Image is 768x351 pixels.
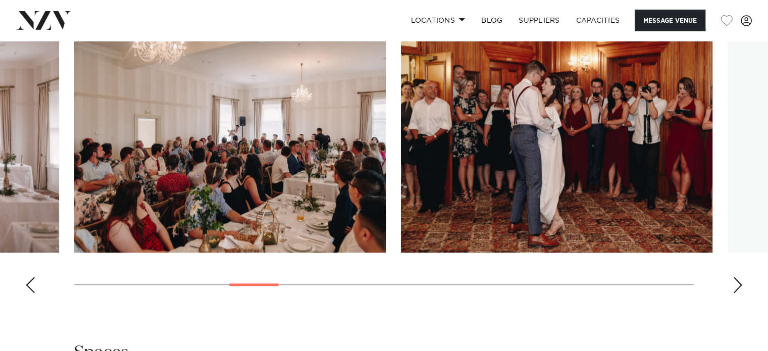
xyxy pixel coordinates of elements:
swiper-slide: 7 / 24 [74,24,386,253]
swiper-slide: 8 / 24 [401,24,712,253]
a: BLOG [473,10,510,31]
button: Message Venue [635,10,705,31]
a: SUPPLIERS [510,10,568,31]
a: Capacities [568,10,628,31]
img: nzv-logo.png [16,11,71,29]
a: Locations [402,10,473,31]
